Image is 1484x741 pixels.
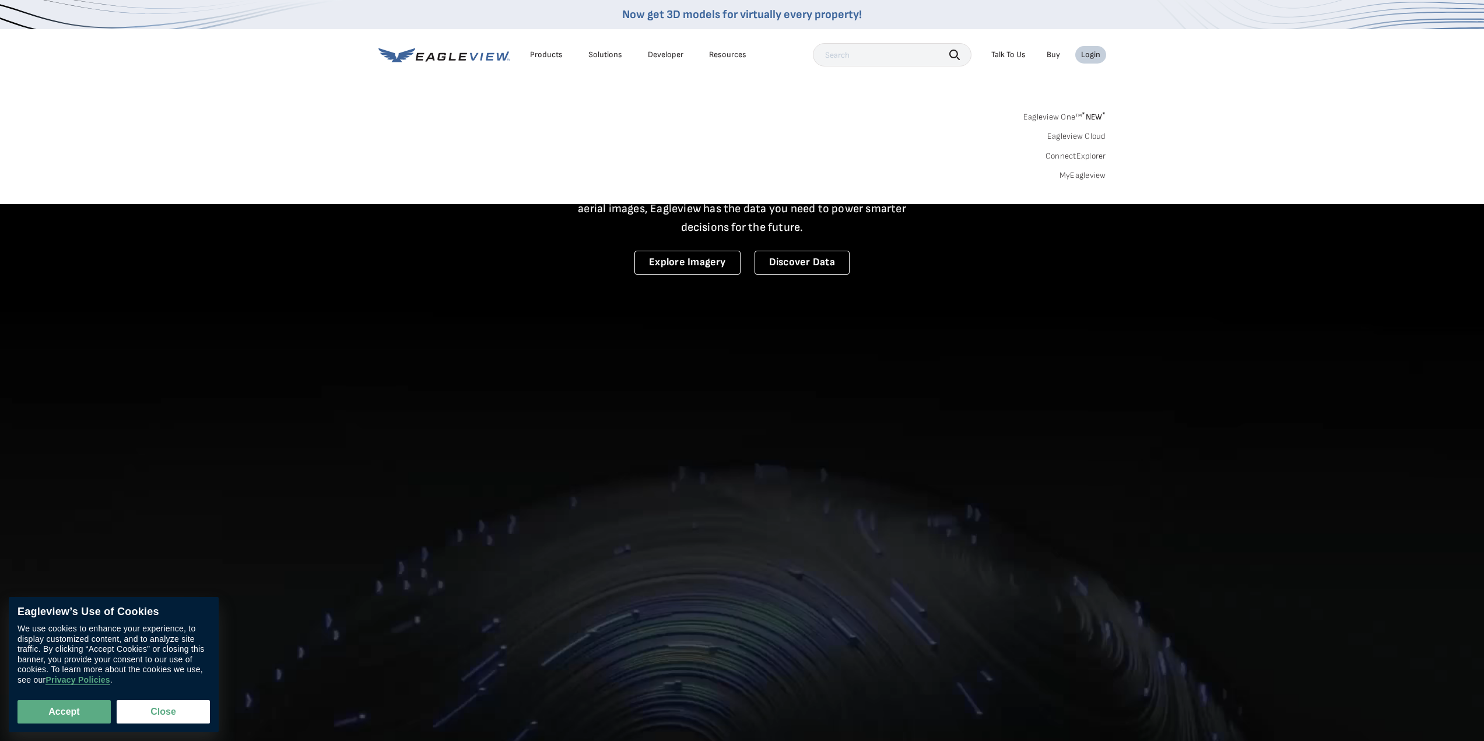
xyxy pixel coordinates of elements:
[530,50,563,60] div: Products
[1046,151,1106,161] a: ConnectExplorer
[755,251,850,275] a: Discover Data
[45,676,110,686] a: Privacy Policies
[813,43,971,66] input: Search
[1047,131,1106,142] a: Eagleview Cloud
[1060,170,1106,181] a: MyEagleview
[991,50,1026,60] div: Talk To Us
[1082,112,1106,122] span: NEW
[588,50,622,60] div: Solutions
[117,700,210,724] button: Close
[17,606,210,619] div: Eagleview’s Use of Cookies
[709,50,746,60] div: Resources
[17,624,210,686] div: We use cookies to enhance your experience, to display customized content, and to analyze site tra...
[1047,50,1060,60] a: Buy
[622,8,862,22] a: Now get 3D models for virtually every property!
[648,50,683,60] a: Developer
[1023,108,1106,122] a: Eagleview One™*NEW*
[634,251,741,275] a: Explore Imagery
[17,700,111,724] button: Accept
[1081,50,1100,60] div: Login
[564,181,921,237] p: A new era starts here. Built on more than 3.5 billion high-resolution aerial images, Eagleview ha...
